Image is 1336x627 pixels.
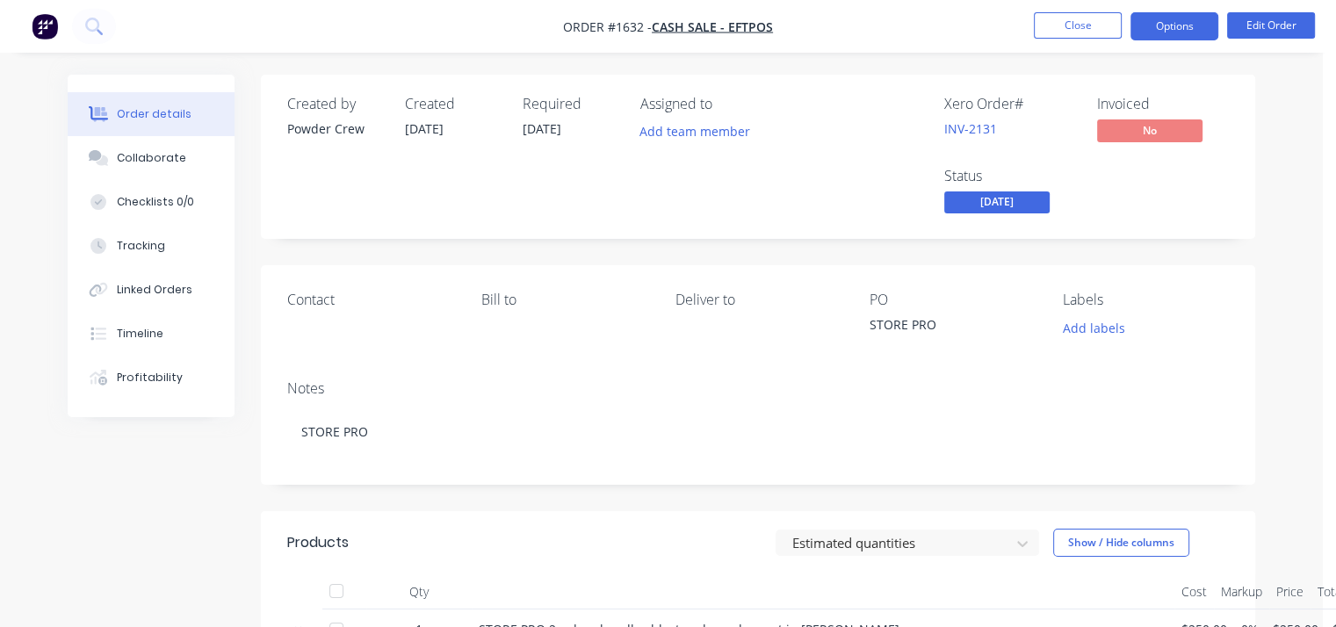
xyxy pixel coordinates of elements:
div: Bill to [481,292,647,308]
button: Add team member [640,119,760,143]
button: Add labels [1053,315,1134,339]
div: Deliver to [675,292,841,308]
a: Cash Sale - EFTPOS [652,18,773,35]
span: [DATE] [523,120,561,137]
div: Cost [1174,574,1214,609]
button: Order details [68,92,235,136]
div: Status [944,168,1076,184]
div: Notes [287,380,1229,397]
button: [DATE] [944,191,1050,218]
button: Show / Hide columns [1053,529,1189,557]
div: Tracking [117,238,165,254]
img: Factory [32,13,58,40]
div: Created [405,96,502,112]
span: No [1097,119,1202,141]
button: Close [1034,12,1122,39]
button: Linked Orders [68,268,235,312]
button: Timeline [68,312,235,356]
span: Order #1632 - [563,18,652,35]
button: Checklists 0/0 [68,180,235,224]
button: Options [1130,12,1218,40]
button: Add team member [631,119,760,143]
div: Price [1269,574,1311,609]
div: Profitability [117,370,183,386]
div: Linked Orders [117,282,192,298]
button: Profitability [68,356,235,400]
div: Timeline [117,326,163,342]
div: Collaborate [117,150,186,166]
div: Checklists 0/0 [117,194,194,210]
span: [DATE] [405,120,444,137]
a: INV-2131 [944,120,997,137]
div: STORE PRO [287,405,1229,458]
div: Labels [1063,292,1229,308]
div: Invoiced [1097,96,1229,112]
div: Qty [366,574,472,609]
div: STORE PRO [869,315,1035,340]
button: Tracking [68,224,235,268]
div: Order details [117,106,191,122]
div: Assigned to [640,96,816,112]
button: Collaborate [68,136,235,180]
div: Xero Order # [944,96,1076,112]
div: PO [869,292,1035,308]
div: Required [523,96,619,112]
div: Created by [287,96,384,112]
div: Contact [287,292,453,308]
div: Markup [1214,574,1269,609]
div: Products [287,532,349,553]
span: [DATE] [944,191,1050,213]
div: Powder Crew [287,119,384,138]
button: Edit Order [1227,12,1315,39]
